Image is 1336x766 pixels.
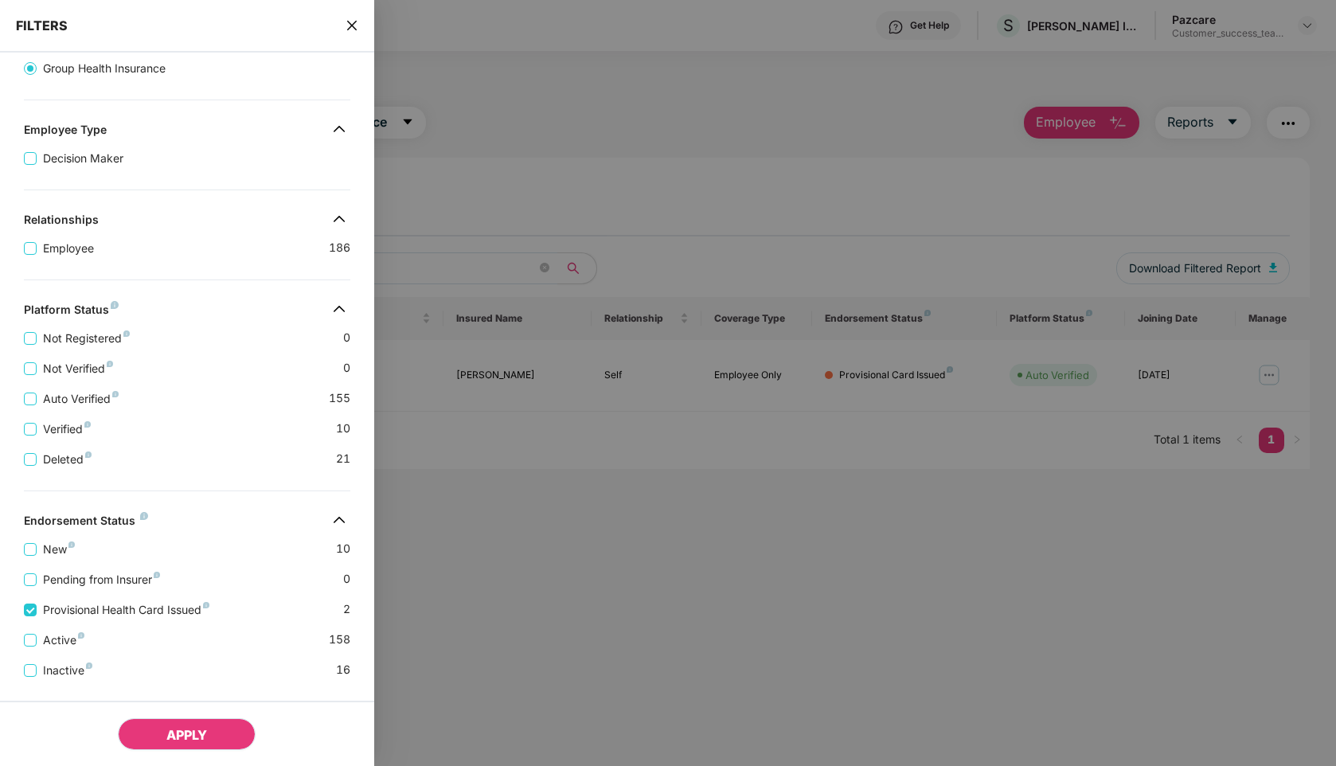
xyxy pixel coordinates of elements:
img: svg+xml;base64,PHN2ZyB4bWxucz0iaHR0cDovL3d3dy53My5vcmcvMjAwMC9zdmciIHdpZHRoPSI4IiBoZWlnaHQ9IjgiIH... [112,391,119,397]
img: svg+xml;base64,PHN2ZyB4bWxucz0iaHR0cDovL3d3dy53My5vcmcvMjAwMC9zdmciIHdpZHRoPSIzMiIgaGVpZ2h0PSIzMi... [326,507,352,533]
span: New [37,541,81,558]
button: APPLY [118,718,256,750]
img: svg+xml;base64,PHN2ZyB4bWxucz0iaHR0cDovL3d3dy53My5vcmcvMjAwMC9zdmciIHdpZHRoPSI4IiBoZWlnaHQ9IjgiIH... [84,421,91,428]
span: 10 [336,540,350,558]
img: svg+xml;base64,PHN2ZyB4bWxucz0iaHR0cDovL3d3dy53My5vcmcvMjAwMC9zdmciIHdpZHRoPSI4IiBoZWlnaHQ9IjgiIH... [85,451,92,458]
span: Not Verified [37,360,119,377]
img: svg+xml;base64,PHN2ZyB4bWxucz0iaHR0cDovL3d3dy53My5vcmcvMjAwMC9zdmciIHdpZHRoPSIzMiIgaGVpZ2h0PSIzMi... [326,116,352,142]
img: svg+xml;base64,PHN2ZyB4bWxucz0iaHR0cDovL3d3dy53My5vcmcvMjAwMC9zdmciIHdpZHRoPSI4IiBoZWlnaHQ9IjgiIH... [123,330,130,337]
span: 0 [343,359,350,377]
img: svg+xml;base64,PHN2ZyB4bWxucz0iaHR0cDovL3d3dy53My5vcmcvMjAwMC9zdmciIHdpZHRoPSI4IiBoZWlnaHQ9IjgiIH... [78,632,84,639]
div: Relationships [24,213,99,232]
img: svg+xml;base64,PHN2ZyB4bWxucz0iaHR0cDovL3d3dy53My5vcmcvMjAwMC9zdmciIHdpZHRoPSIzMiIgaGVpZ2h0PSIzMi... [326,206,352,232]
img: svg+xml;base64,PHN2ZyB4bWxucz0iaHR0cDovL3d3dy53My5vcmcvMjAwMC9zdmciIHdpZHRoPSI4IiBoZWlnaHQ9IjgiIH... [86,662,92,669]
img: svg+xml;base64,PHN2ZyB4bWxucz0iaHR0cDovL3d3dy53My5vcmcvMjAwMC9zdmciIHdpZHRoPSIzMiIgaGVpZ2h0PSIzMi... [326,296,352,322]
span: 155 [329,389,350,408]
span: Verified [37,420,97,438]
span: Active [37,631,91,649]
span: Pending from Insurer [37,571,166,588]
img: svg+xml;base64,PHN2ZyB4bWxucz0iaHR0cDovL3d3dy53My5vcmcvMjAwMC9zdmciIHdpZHRoPSI4IiBoZWlnaHQ9IjgiIH... [107,361,113,367]
div: Platform Status [24,303,119,322]
img: svg+xml;base64,PHN2ZyB4bWxucz0iaHR0cDovL3d3dy53My5vcmcvMjAwMC9zdmciIHdpZHRoPSI4IiBoZWlnaHQ9IjgiIH... [111,301,119,309]
span: Deleted [37,451,98,468]
span: Group Health Insurance [37,60,172,77]
span: 0 [343,329,350,347]
span: 158 [329,631,350,649]
span: 16 [336,661,350,679]
img: svg+xml;base64,PHN2ZyB4bWxucz0iaHR0cDovL3d3dy53My5vcmcvMjAwMC9zdmciIHdpZHRoPSI4IiBoZWlnaHQ9IjgiIH... [140,512,148,520]
img: svg+xml;base64,PHN2ZyB4bWxucz0iaHR0cDovL3d3dy53My5vcmcvMjAwMC9zdmciIHdpZHRoPSI4IiBoZWlnaHQ9IjgiIH... [68,541,75,548]
span: 186 [329,239,350,257]
span: Employee [37,240,100,257]
span: 2 [343,600,350,619]
img: svg+xml;base64,PHN2ZyB4bWxucz0iaHR0cDovL3d3dy53My5vcmcvMjAwMC9zdmciIHdpZHRoPSI4IiBoZWlnaHQ9IjgiIH... [203,602,209,608]
span: Not Registered [37,330,136,347]
span: APPLY [166,727,207,743]
span: Decision Maker [37,150,130,167]
span: Inactive [37,662,99,679]
div: Employee Type [24,123,107,142]
span: 0 [343,570,350,588]
span: 21 [336,450,350,468]
span: 10 [336,420,350,438]
img: svg+xml;base64,PHN2ZyB4bWxucz0iaHR0cDovL3d3dy53My5vcmcvMjAwMC9zdmciIHdpZHRoPSI4IiBoZWlnaHQ9IjgiIH... [154,572,160,578]
span: Auto Verified [37,390,125,408]
div: Endorsement Status [24,514,148,533]
span: FILTERS [16,18,68,33]
span: close [346,18,358,33]
span: Provisional Health Card Issued [37,601,216,619]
